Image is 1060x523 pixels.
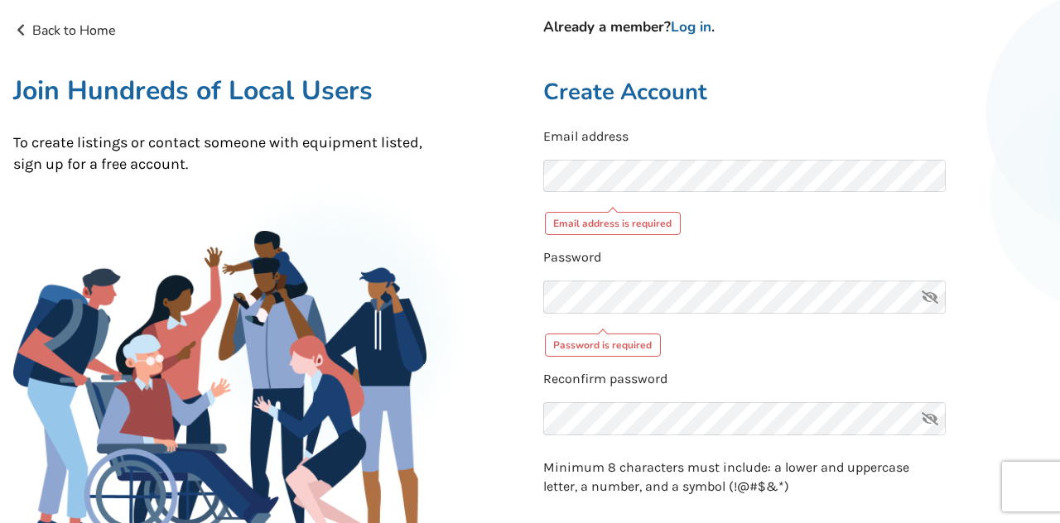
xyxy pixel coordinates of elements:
p: Email address [543,127,1047,146]
p: Reconfirm password [543,370,1047,389]
a: Back to Home [13,22,116,40]
a: Log in [671,17,711,36]
div: Password is required [545,333,662,357]
p: Minimum 8 characters must include: a lower and uppercase letter, a number, and a symbol (!@#$&*) [543,458,946,497]
p: Password [543,248,1047,267]
h2: Create Account [543,78,1047,107]
h4: Already a member? . [543,18,1047,36]
p: To create listings or contact someone with equipment listed, sign up for a free account. [13,132,426,175]
div: Email address is required [545,212,682,235]
h1: Join Hundreds of Local Users [13,74,426,108]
